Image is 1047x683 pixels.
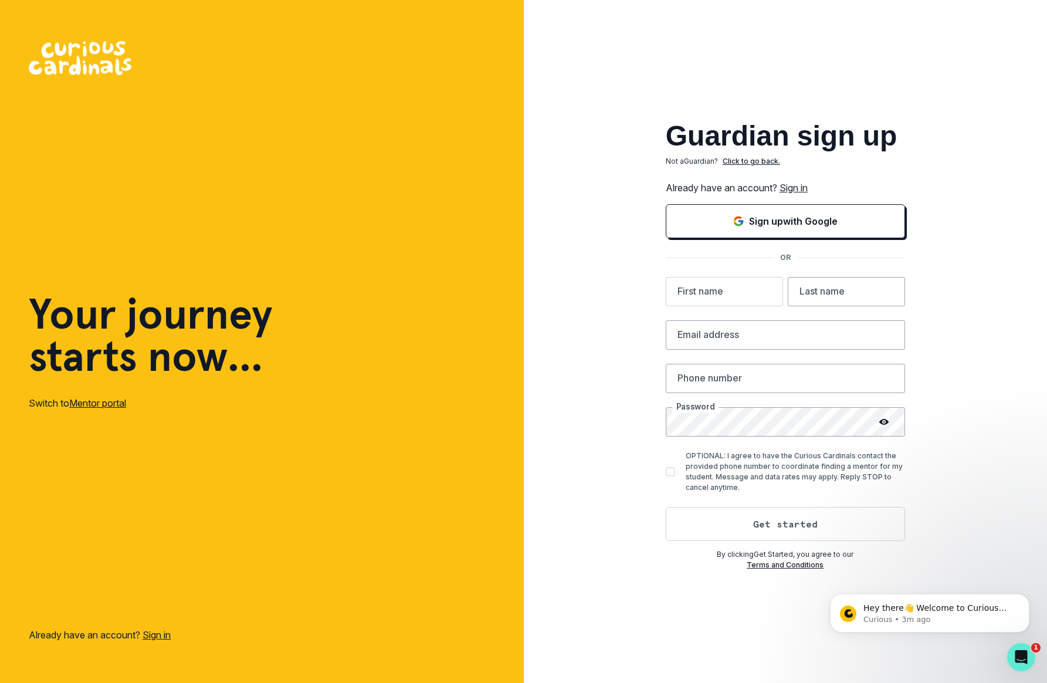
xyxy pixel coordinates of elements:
[51,45,202,56] p: Message from Curious, sent 3m ago
[29,397,69,409] span: Switch to
[747,560,824,569] a: Terms and Conditions
[780,182,808,194] a: Sign in
[666,156,718,167] p: Not a Guardian ?
[143,629,171,641] a: Sign in
[51,34,200,102] span: Hey there👋 Welcome to Curious Cardinals 🙌 Take a look around! If you have any questions or are ex...
[666,122,905,150] h2: Guardian sign up
[773,252,798,263] p: OR
[666,204,905,238] button: Sign in with Google (GSuite)
[666,181,905,195] p: Already have an account?
[29,628,171,642] p: Already have an account?
[69,397,126,409] a: Mentor portal
[812,569,1047,651] iframe: Intercom notifications message
[723,156,780,167] p: Click to go back.
[1031,643,1041,652] span: 1
[1007,643,1035,671] iframe: Intercom live chat
[666,549,905,560] p: By clicking Get Started , you agree to our
[686,451,905,493] p: OPTIONAL: I agree to have the Curious Cardinals contact the provided phone number to coordinate f...
[29,293,273,377] h1: Your journey starts now...
[29,41,131,75] img: Curious Cardinals Logo
[666,507,905,541] button: Get started
[749,214,838,228] p: Sign up with Google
